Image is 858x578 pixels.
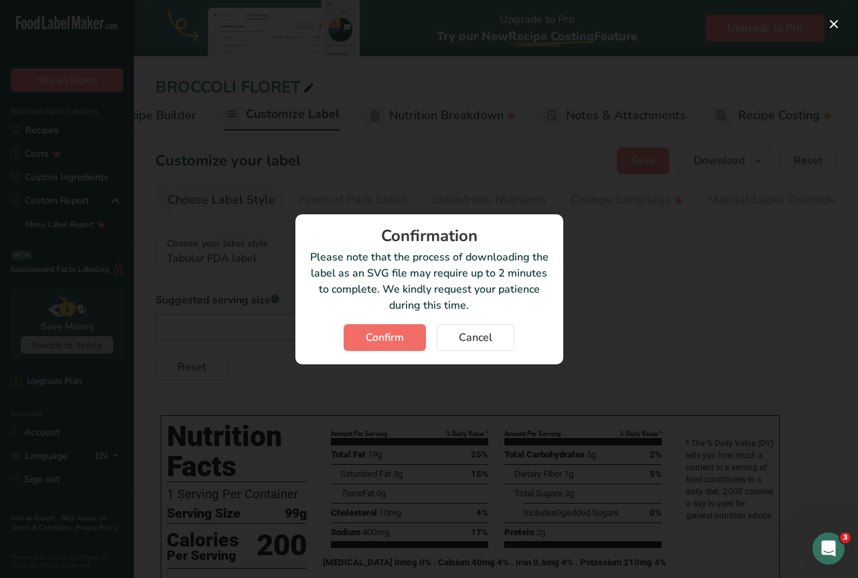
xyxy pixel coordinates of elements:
iframe: Intercom live chat [812,532,845,565]
button: Confirm [344,324,426,351]
span: Cancel [459,330,492,346]
button: Cancel [437,324,514,351]
span: Confirm [366,330,404,346]
span: 3 [840,532,851,543]
div: Confirmation [309,228,550,244]
p: Please note that the process of downloading the label as an SVG file may require up to 2 minutes ... [309,249,550,313]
